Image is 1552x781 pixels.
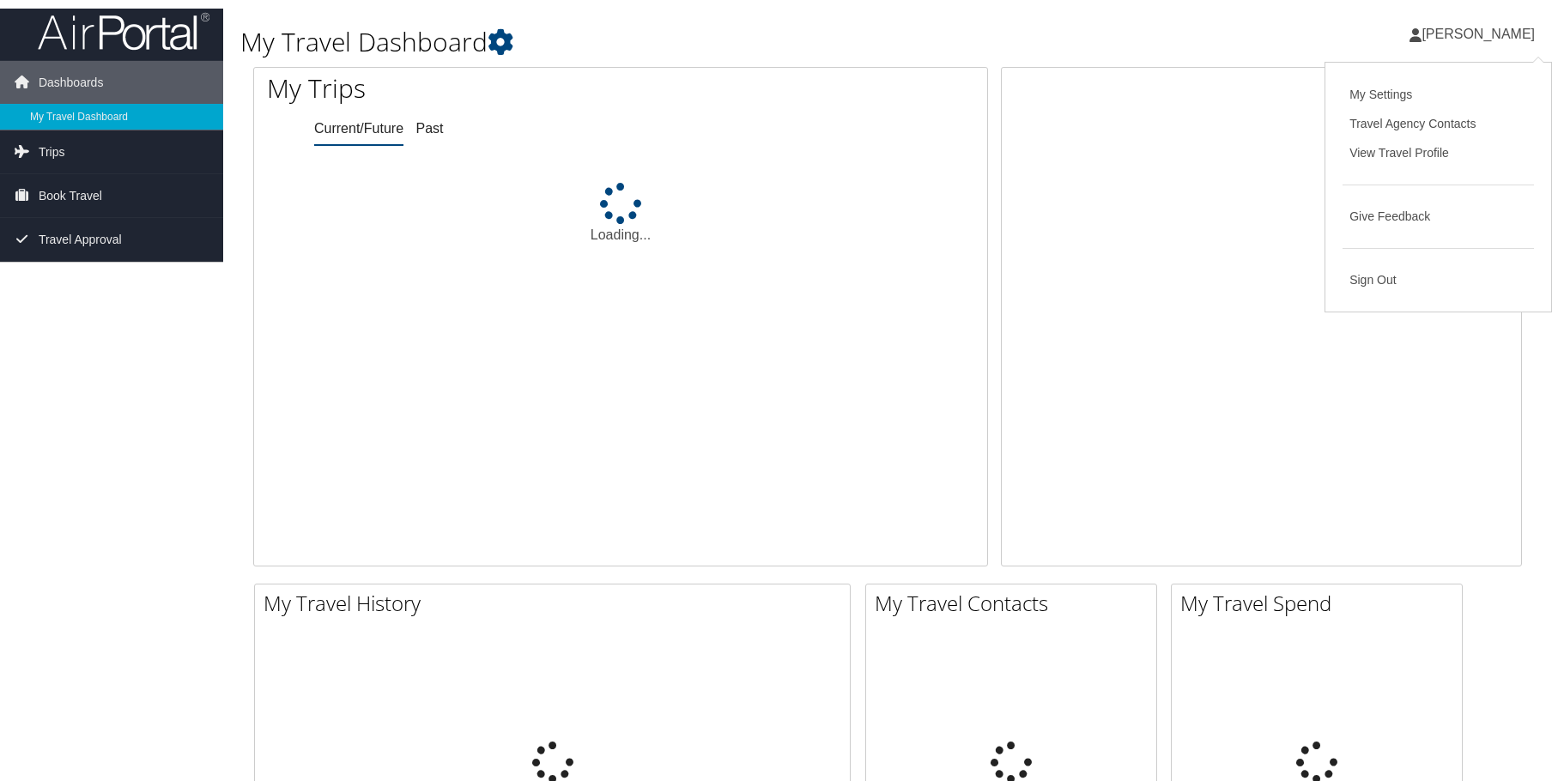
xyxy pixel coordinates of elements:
h1: My Travel Dashboard [240,24,1103,60]
span: Travel Approval [39,218,122,261]
a: Give Feedback [1343,202,1534,231]
a: My Settings [1343,80,1534,109]
h2: My Travel Spend [1180,589,1462,618]
a: [PERSON_NAME] [1410,9,1552,60]
a: Sign Out [1343,265,1534,294]
div: Loading... [254,183,987,245]
h1: My Trips [267,70,669,106]
span: Book Travel [39,174,102,217]
a: View Travel Profile [1343,138,1534,167]
a: Current/Future [314,121,403,136]
span: Trips [39,130,65,173]
a: Travel Agency Contacts [1343,109,1534,138]
h2: My Travel Contacts [875,589,1156,618]
img: airportal-logo.png [38,11,209,51]
h2: My Travel History [264,589,850,618]
span: Dashboards [39,61,104,104]
a: Past [416,121,444,136]
span: [PERSON_NAME] [1422,27,1535,41]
